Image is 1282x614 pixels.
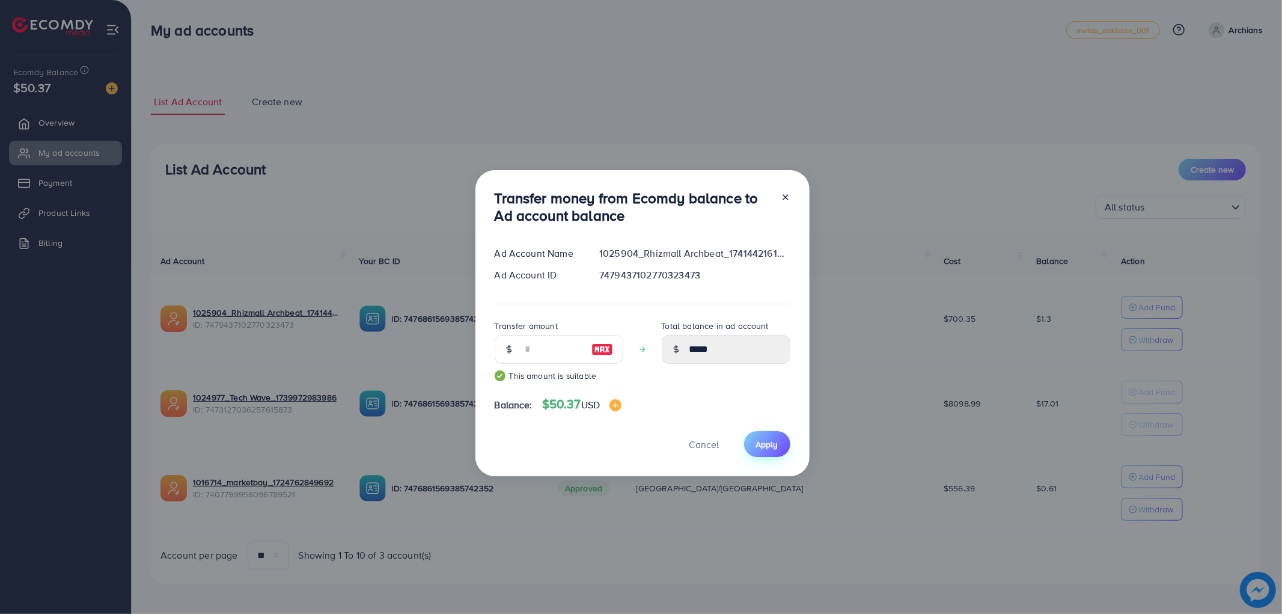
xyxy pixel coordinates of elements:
div: 7479437102770323473 [590,268,799,282]
h3: Transfer money from Ecomdy balance to Ad account balance [495,189,771,224]
div: 1025904_Rhizmall Archbeat_1741442161001 [590,247,799,260]
span: Apply [756,438,778,450]
small: This amount is suitable [495,370,623,382]
h4: $50.37 [542,397,621,412]
span: Balance: [495,398,533,412]
label: Total balance in ad account [662,320,769,332]
img: image [609,399,621,411]
span: Cancel [689,438,719,451]
span: USD [581,398,600,411]
div: Ad Account Name [485,247,590,260]
div: Ad Account ID [485,268,590,282]
img: image [591,342,613,357]
label: Transfer amount [495,320,558,332]
img: guide [495,370,505,381]
button: Cancel [674,431,734,457]
button: Apply [744,431,790,457]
